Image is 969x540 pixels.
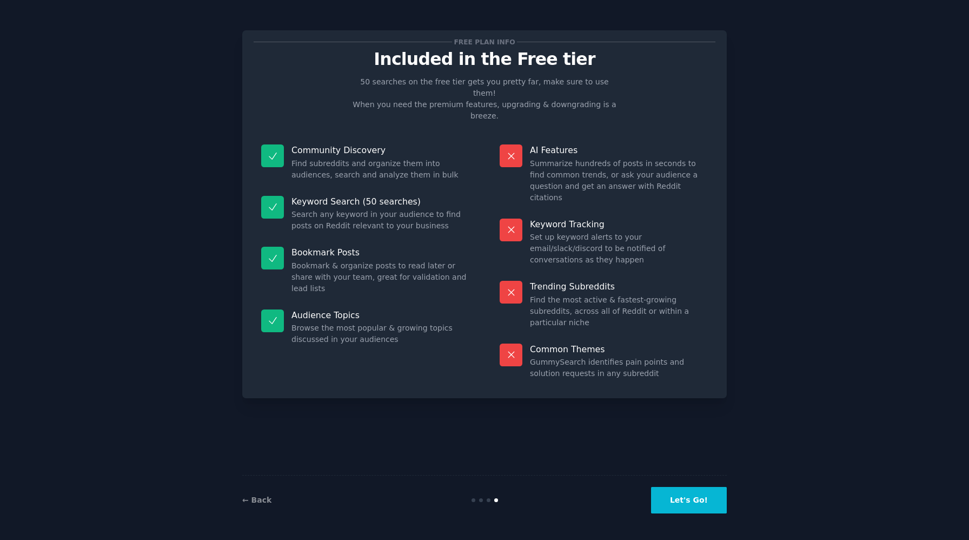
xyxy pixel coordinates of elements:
[530,344,708,355] p: Common Themes
[452,36,517,48] span: Free plan info
[530,144,708,156] p: AI Features
[291,196,469,207] p: Keyword Search (50 searches)
[254,50,715,69] p: Included in the Free tier
[291,209,469,232] dd: Search any keyword in your audience to find posts on Reddit relevant to your business
[348,76,621,122] p: 50 searches on the free tier gets you pretty far, make sure to use them! When you need the premiu...
[530,219,708,230] p: Keyword Tracking
[530,281,708,292] p: Trending Subreddits
[242,496,271,504] a: ← Back
[291,144,469,156] p: Community Discovery
[530,294,708,328] dd: Find the most active & fastest-growing subreddits, across all of Reddit or within a particular niche
[530,357,708,379] dd: GummySearch identifies pain points and solution requests in any subreddit
[291,322,469,345] dd: Browse the most popular & growing topics discussed in your audiences
[291,260,469,294] dd: Bookmark & organize posts to read later or share with your team, great for validation and lead lists
[291,309,469,321] p: Audience Topics
[651,487,727,513] button: Let's Go!
[530,232,708,266] dd: Set up keyword alerts to your email/slack/discord to be notified of conversations as they happen
[291,247,469,258] p: Bookmark Posts
[530,158,708,203] dd: Summarize hundreds of posts in seconds to find common trends, or ask your audience a question and...
[291,158,469,181] dd: Find subreddits and organize them into audiences, search and analyze them in bulk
